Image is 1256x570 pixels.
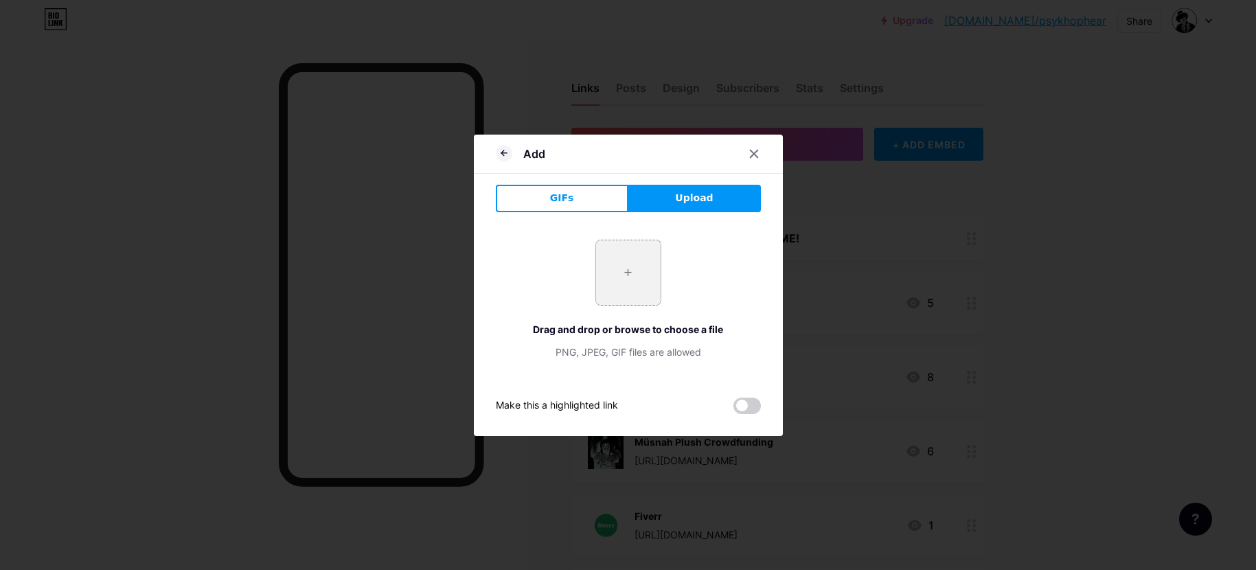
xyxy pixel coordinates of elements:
button: Upload [628,185,761,212]
span: GIFs [550,191,574,205]
div: Make this a highlighted link [496,398,618,414]
span: Upload [675,191,713,205]
div: PNG, JPEG, GIF files are allowed [496,345,761,359]
div: Drag and drop or browse to choose a file [496,322,761,337]
button: GIFs [496,185,628,212]
div: Add [523,146,545,162]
